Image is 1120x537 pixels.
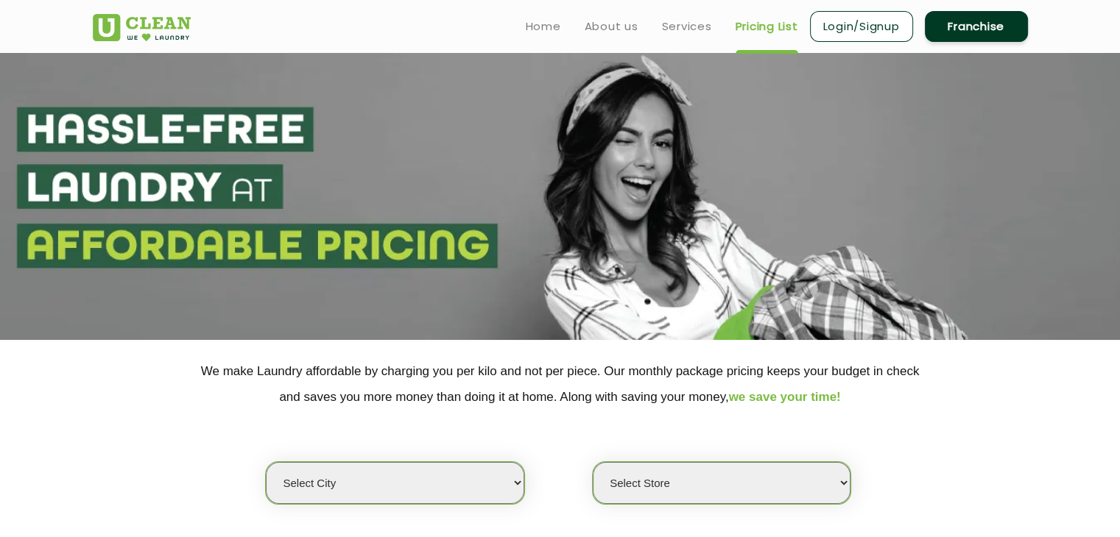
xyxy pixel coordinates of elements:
p: We make Laundry affordable by charging you per kilo and not per piece. Our monthly package pricin... [93,358,1028,410]
span: we save your time! [729,390,841,404]
a: Franchise [925,11,1028,42]
img: UClean Laundry and Dry Cleaning [93,14,191,41]
a: About us [585,18,638,35]
a: Login/Signup [810,11,913,42]
a: Pricing List [736,18,798,35]
a: Services [662,18,712,35]
a: Home [526,18,561,35]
